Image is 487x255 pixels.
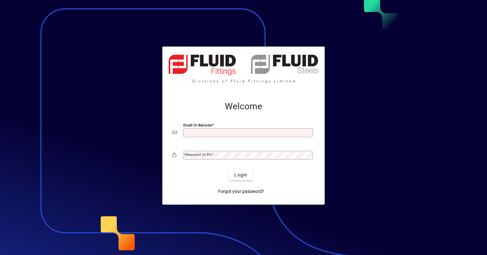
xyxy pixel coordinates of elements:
[172,101,315,112] h2: Welcome
[234,172,247,178] span: Login
[218,188,264,195] span: Forgot your password?
[229,169,252,181] button: Login
[185,152,212,157] mat-label: Password or Pin
[216,186,267,197] a: Forgot your password?
[183,123,212,127] mat-label: Email or Barcode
